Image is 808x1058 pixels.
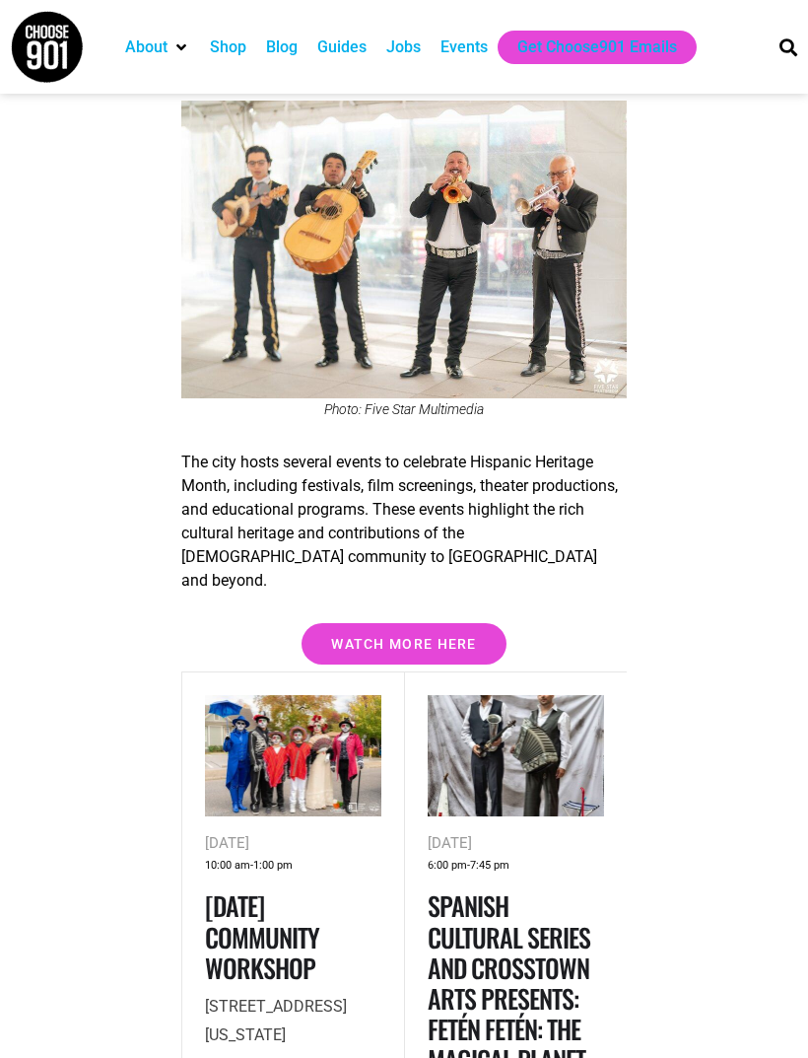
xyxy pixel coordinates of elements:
div: About [115,31,200,64]
span: Watch more here [331,637,477,651]
div: - [205,856,382,877]
a: Blog [266,35,298,59]
span: 10:00 am [205,856,250,877]
img: A vibrant community gathers outdoors in colorful Day of the Dead costumes, their painted faces re... [205,695,382,816]
a: Events [440,35,488,59]
img: Two men in suits stand in front of a draped backdrop. One holds a violin and cup, the other plays... [428,695,605,816]
span: [DATE] [428,834,472,852]
span: 6:00 pm [428,856,467,877]
a: Shop [210,35,246,59]
a: About [125,35,168,59]
a: [DATE] Community Workshop [205,886,319,986]
span: [DATE] [205,834,249,852]
a: Get Choose901 Emails [517,35,677,59]
span: [STREET_ADDRESS][US_STATE] [205,997,347,1044]
span: 1:00 pm [253,856,293,877]
a: Guides [317,35,367,59]
nav: Main nav [115,31,753,64]
p: The city hosts several events to celebrate Hispanic Heritage Month, including festivals, film scr... [181,451,627,593]
span: 7:45 pm [470,856,509,877]
div: - [428,856,605,877]
figcaption: Photo: Five Star Multimedia [181,401,627,417]
a: Watch more here [302,623,506,665]
div: Search [773,31,805,63]
a: Jobs [386,35,421,59]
